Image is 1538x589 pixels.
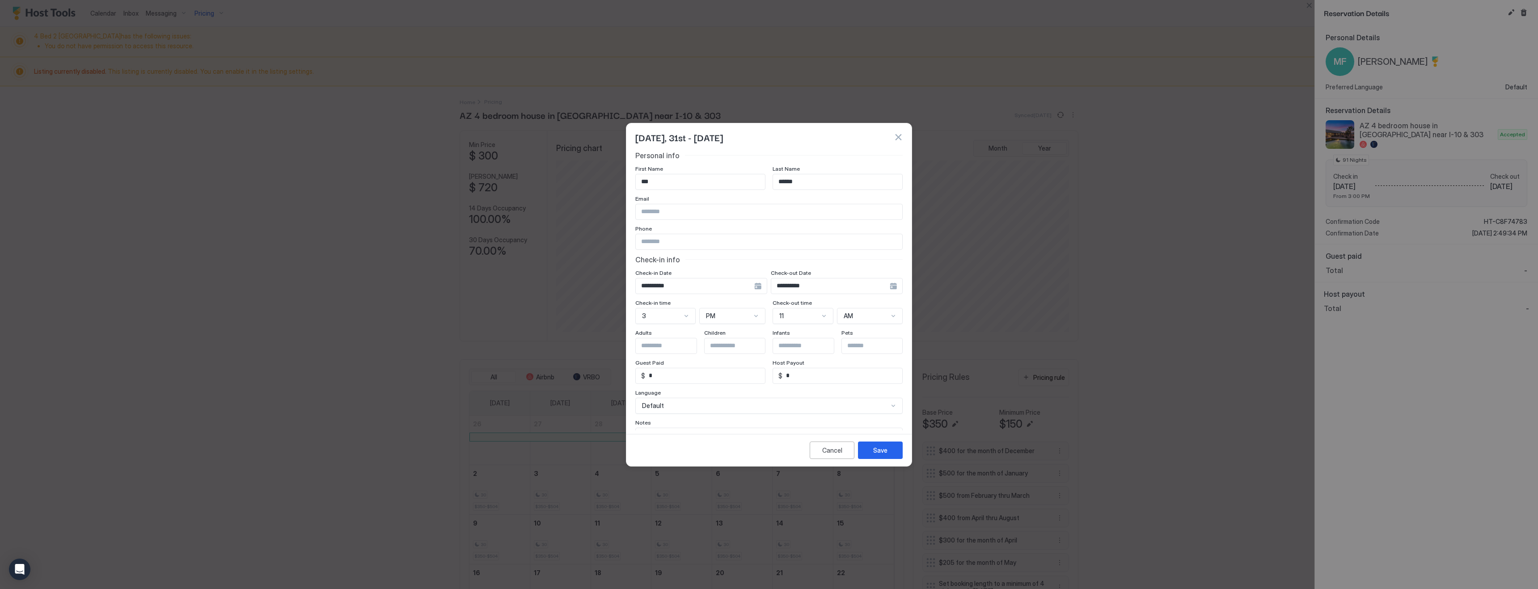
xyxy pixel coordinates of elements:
[841,329,853,336] span: Pets
[635,329,652,336] span: Adults
[779,312,784,320] span: 11
[778,372,782,380] span: $
[771,269,811,276] span: Check-out Date
[844,312,853,320] span: AM
[705,338,778,353] input: Input Field
[635,299,671,306] span: Check-in time
[641,372,645,380] span: $
[873,446,887,455] div: Save
[636,204,902,219] input: Input Field
[635,269,672,276] span: Check-in Date
[773,359,804,366] span: Host Payout
[842,338,915,353] input: Input Field
[810,442,854,459] button: Cancel
[636,278,754,294] input: Input Field
[635,359,664,366] span: Guest Paid
[635,255,680,264] span: Check-in info
[771,278,890,294] input: Input Field
[635,130,723,144] span: [DATE], 31st - [DATE]
[773,329,790,336] span: Infants
[636,234,902,249] input: Input Field
[635,151,680,160] span: Personal info
[635,419,651,426] span: Notes
[635,389,661,396] span: Language
[635,165,663,172] span: First Name
[782,368,902,383] input: Input Field
[636,174,765,189] input: Input Field
[642,312,646,320] span: 3
[773,174,902,189] input: Input Field
[635,195,649,202] span: Email
[773,165,800,172] span: Last Name
[704,329,726,336] span: Children
[645,368,765,383] input: Input Field
[636,428,902,472] textarea: Input Field
[706,312,715,320] span: PM
[822,446,842,455] div: Cancel
[642,402,664,410] span: Default
[635,225,652,232] span: Phone
[636,338,709,353] input: Input Field
[773,338,846,353] input: Input Field
[773,299,812,306] span: Check-out time
[858,442,903,459] button: Save
[9,559,30,580] div: Open Intercom Messenger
